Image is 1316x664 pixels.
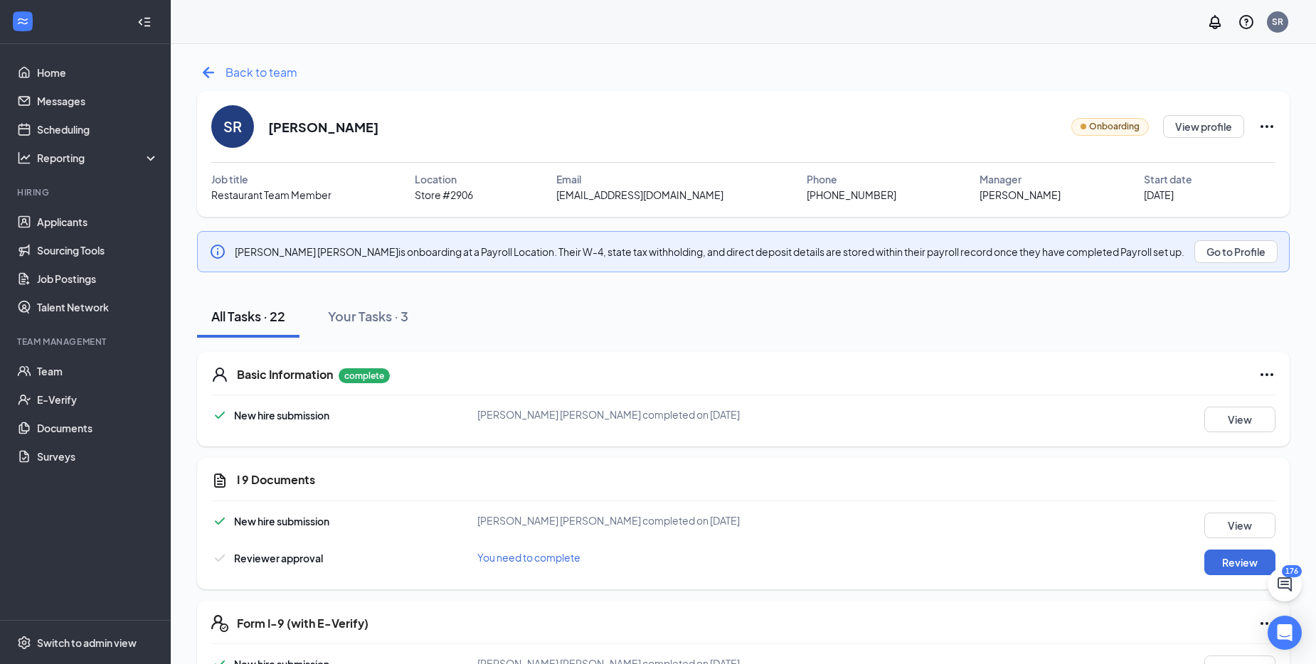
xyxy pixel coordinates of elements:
[209,243,226,260] svg: Info
[1144,187,1174,203] span: [DATE]
[37,357,159,385] a: Team
[225,63,297,81] span: Back to team
[37,636,137,650] div: Switch to admin view
[211,513,228,530] svg: Checkmark
[1282,565,1302,577] div: 176
[477,408,740,421] span: [PERSON_NAME] [PERSON_NAME] completed on [DATE]
[211,407,228,424] svg: Checkmark
[556,171,581,187] span: Email
[17,151,31,165] svg: Analysis
[37,236,159,264] a: Sourcing Tools
[211,550,228,567] svg: Checkmark
[1204,407,1275,432] button: View
[234,552,323,564] span: Reviewer approval
[237,616,368,631] h5: Form I-9 (with E-Verify)
[211,187,331,203] span: Restaurant Team Member
[1268,567,1302,601] button: ChatActive
[37,385,159,414] a: E-Verify
[477,514,740,527] span: [PERSON_NAME] [PERSON_NAME] completed on [DATE]
[17,336,156,348] div: Team Management
[17,636,31,650] svg: Settings
[37,293,159,321] a: Talent Network
[415,171,457,187] span: Location
[197,61,220,84] svg: ArrowLeftNew
[37,208,159,236] a: Applicants
[1238,14,1255,31] svg: QuestionInfo
[234,409,329,422] span: New hire submission
[339,368,390,383] p: complete
[1204,550,1275,575] button: Review
[1163,115,1244,138] button: View profile
[37,414,159,442] a: Documents
[137,15,152,29] svg: Collapse
[16,14,30,28] svg: WorkstreamLogo
[1194,240,1278,263] button: Go to Profile
[211,366,228,383] svg: User
[37,151,159,165] div: Reporting
[235,245,1184,258] span: [PERSON_NAME] [PERSON_NAME] is onboarding at a Payroll Location. Their W-4, state tax withholding...
[37,442,159,471] a: Surveys
[1276,576,1293,593] svg: ChatActive
[1144,171,1192,187] span: Start date
[807,187,896,203] span: [PHONE_NUMBER]
[1268,616,1302,650] div: Open Intercom Messenger
[223,117,242,136] div: SR
[197,61,297,84] a: ArrowLeftNewBack to team
[415,187,473,203] span: Store #2906
[1204,513,1275,538] button: View
[980,171,1022,187] span: Manager
[477,551,580,564] span: You need to complete
[1206,14,1224,31] svg: Notifications
[237,472,315,488] h5: I 9 Documents
[556,187,723,203] span: [EMAIL_ADDRESS][DOMAIN_NAME]
[211,171,248,187] span: Job title
[268,118,378,136] h2: [PERSON_NAME]
[211,307,285,325] div: All Tasks · 22
[37,87,159,115] a: Messages
[1258,615,1275,632] svg: Ellipses
[1272,16,1283,28] div: SR
[234,515,329,528] span: New hire submission
[807,171,837,187] span: Phone
[37,115,159,144] a: Scheduling
[980,187,1061,203] span: [PERSON_NAME]
[37,58,159,87] a: Home
[328,307,408,325] div: Your Tasks · 3
[1258,118,1275,135] svg: Ellipses
[211,472,228,489] svg: CustomFormIcon
[1258,366,1275,383] svg: Ellipses
[1089,120,1140,134] span: Onboarding
[17,186,156,198] div: Hiring
[37,264,159,293] a: Job Postings
[237,367,333,382] h5: Basic Information
[211,615,228,632] svg: FormI9EVerifyIcon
